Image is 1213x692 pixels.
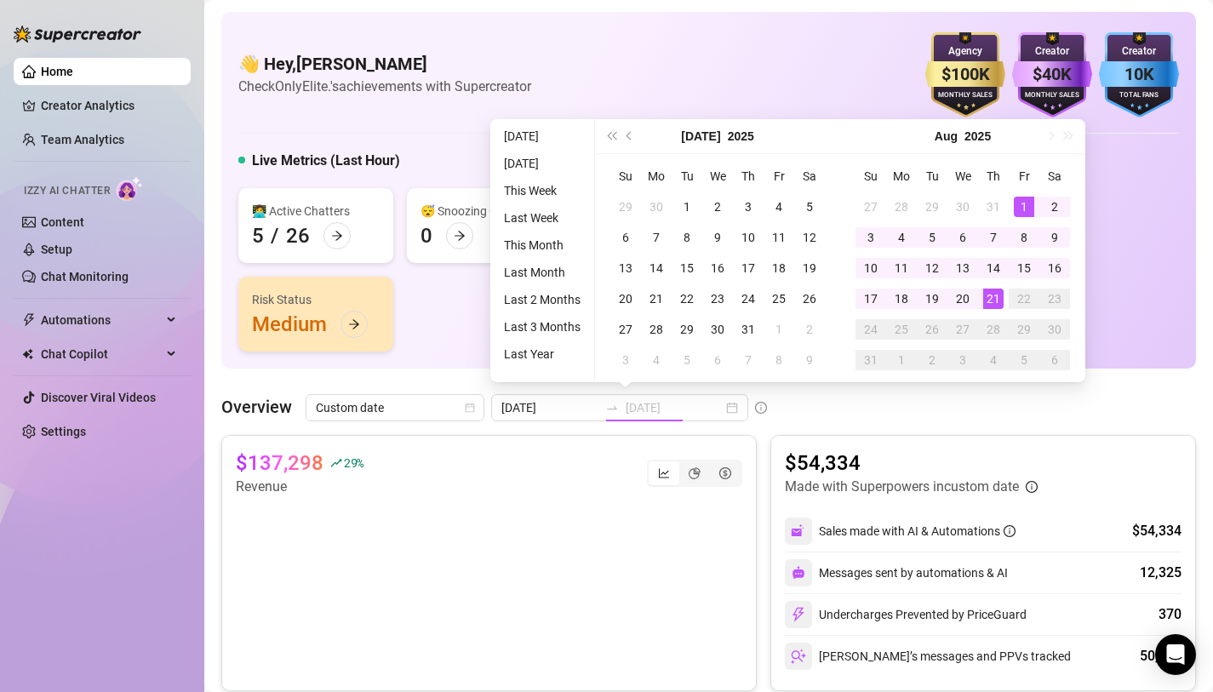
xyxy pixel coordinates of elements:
[947,222,978,253] td: 2025-08-06
[1099,32,1179,117] img: blue-badge-DgoSNQY1.svg
[1044,197,1065,217] div: 2
[626,398,723,417] input: End date
[1012,90,1092,101] div: Monthly Sales
[702,192,733,222] td: 2025-07-02
[978,161,1009,192] th: Th
[702,161,733,192] th: We
[421,222,432,249] div: 0
[764,253,794,283] td: 2025-07-18
[615,319,636,340] div: 27
[1099,90,1179,101] div: Total Fans
[610,192,641,222] td: 2025-06-29
[615,258,636,278] div: 13
[707,319,728,340] div: 30
[672,161,702,192] th: Tu
[953,197,973,217] div: 30
[615,350,636,370] div: 3
[785,643,1071,670] div: [PERSON_NAME]’s messages and PPVs tracked
[728,119,754,153] button: Choose a year
[41,133,124,146] a: Team Analytics
[922,258,942,278] div: 12
[917,161,947,192] th: Tu
[24,183,110,199] span: Izzy AI Chatter
[641,283,672,314] td: 2025-07-21
[733,345,764,375] td: 2025-08-07
[465,403,475,413] span: calendar
[602,119,621,153] button: Last year (Control + left)
[672,345,702,375] td: 2025-08-05
[1009,253,1039,283] td: 2025-08-15
[978,253,1009,283] td: 2025-08-14
[41,65,73,78] a: Home
[886,161,917,192] th: Mo
[677,350,697,370] div: 5
[769,289,789,309] div: 25
[886,283,917,314] td: 2025-08-18
[733,283,764,314] td: 2025-07-24
[1099,61,1179,88] div: 10K
[236,477,363,497] article: Revenue
[331,230,343,242] span: arrow-right
[964,119,991,153] button: Choose a year
[861,258,881,278] div: 10
[719,467,731,479] span: dollar-circle
[794,314,825,345] td: 2025-08-02
[861,319,881,340] div: 24
[953,258,973,278] div: 13
[738,319,758,340] div: 31
[799,258,820,278] div: 19
[769,227,789,248] div: 11
[983,258,1004,278] div: 14
[978,345,1009,375] td: 2025-09-04
[672,314,702,345] td: 2025-07-29
[641,161,672,192] th: Mo
[1009,222,1039,253] td: 2025-08-08
[497,262,587,283] li: Last Month
[861,227,881,248] div: 3
[855,283,886,314] td: 2025-08-17
[799,227,820,248] div: 12
[646,258,667,278] div: 14
[738,227,758,248] div: 10
[1009,314,1039,345] td: 2025-08-29
[947,253,978,283] td: 2025-08-13
[855,161,886,192] th: Su
[769,350,789,370] div: 8
[421,202,548,220] div: 😴 Snoozing Chatters
[286,222,310,249] div: 26
[621,119,639,153] button: Previous month (PageUp)
[733,161,764,192] th: Th
[764,345,794,375] td: 2025-08-08
[983,319,1004,340] div: 28
[610,345,641,375] td: 2025-08-03
[252,290,380,309] div: Risk Status
[1044,319,1065,340] div: 30
[1155,634,1196,675] div: Open Intercom Messenger
[922,319,942,340] div: 26
[707,197,728,217] div: 2
[861,289,881,309] div: 17
[1140,563,1182,583] div: 12,325
[610,161,641,192] th: Su
[794,161,825,192] th: Sa
[1159,604,1182,625] div: 370
[316,395,474,420] span: Custom date
[738,197,758,217] div: 3
[855,314,886,345] td: 2025-08-24
[891,258,912,278] div: 11
[22,313,36,327] span: thunderbolt
[764,192,794,222] td: 2025-07-04
[733,192,764,222] td: 2025-07-03
[1026,481,1038,493] span: info-circle
[935,119,958,153] button: Choose a month
[947,314,978,345] td: 2025-08-27
[794,222,825,253] td: 2025-07-12
[497,126,587,146] li: [DATE]
[1140,646,1182,666] div: 50,263
[1004,525,1016,537] span: info-circle
[755,402,767,414] span: info-circle
[497,289,587,310] li: Last 2 Months
[978,192,1009,222] td: 2025-07-31
[791,649,806,664] img: svg%3e
[702,222,733,253] td: 2025-07-09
